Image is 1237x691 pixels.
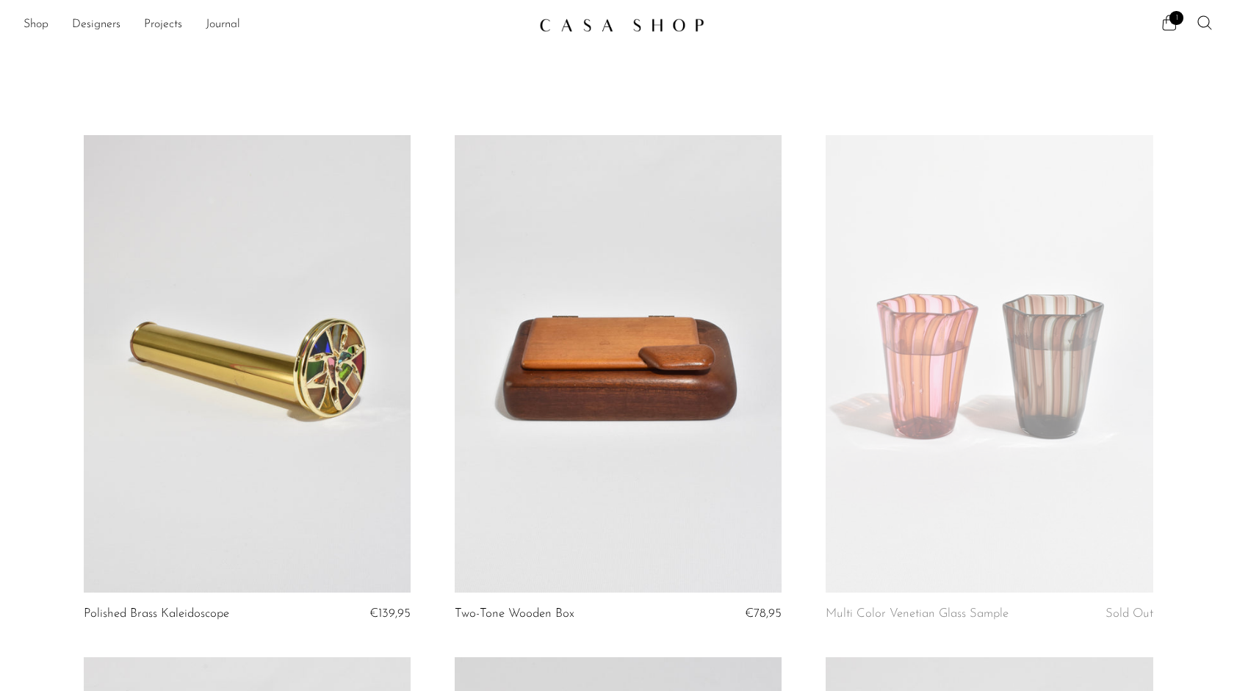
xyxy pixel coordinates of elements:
[826,607,1009,621] a: Multi Color Venetian Glass Sample
[745,607,782,620] span: €78,95
[1106,607,1153,620] span: Sold Out
[144,15,182,35] a: Projects
[455,607,574,621] a: Two-Tone Wooden Box
[1169,11,1183,25] span: 1
[72,15,120,35] a: Designers
[24,15,48,35] a: Shop
[206,15,240,35] a: Journal
[369,607,411,620] span: €139,95
[84,607,229,621] a: Polished Brass Kaleidoscope
[24,12,527,37] nav: Desktop navigation
[24,12,527,37] ul: NEW HEADER MENU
